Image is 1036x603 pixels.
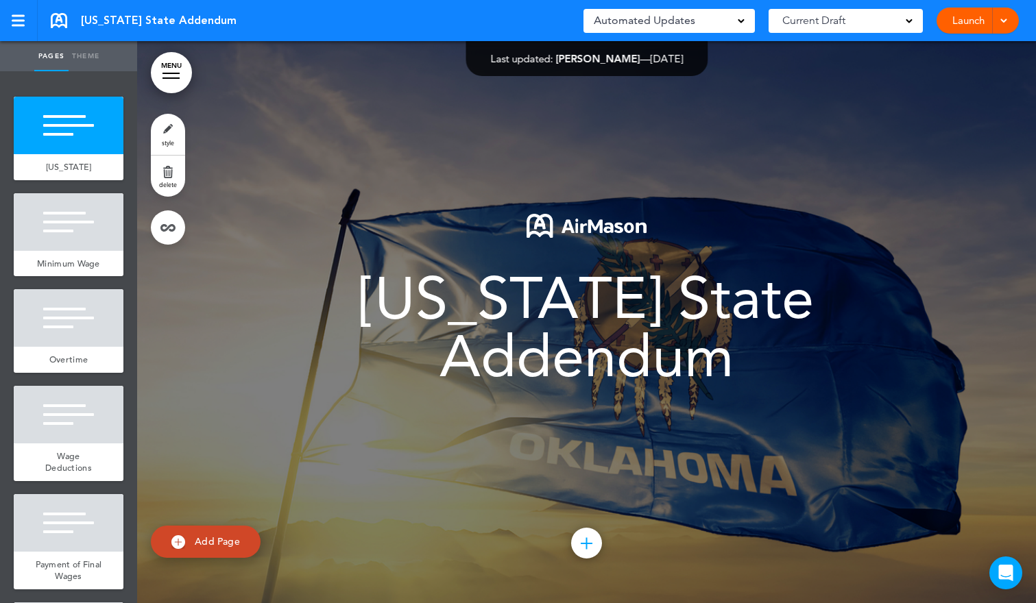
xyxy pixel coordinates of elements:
[594,11,695,30] span: Automated Updates
[162,138,174,147] span: style
[81,13,237,28] span: [US_STATE] State Addendum
[14,347,123,373] a: Overtime
[151,114,185,155] a: style
[34,41,69,71] a: Pages
[527,214,647,238] img: 1722553576973-Airmason_logo_White.png
[555,52,640,65] span: [PERSON_NAME]
[151,156,185,197] a: delete
[490,52,553,65] span: Last updated:
[69,41,103,71] a: Theme
[14,552,123,589] a: Payment of Final Wages
[151,526,261,558] a: Add Page
[195,535,240,547] span: Add Page
[14,443,123,481] a: Wage Deductions
[650,52,683,65] span: [DATE]
[14,251,123,277] a: Minimum Wage
[159,180,177,188] span: delete
[490,53,683,64] div: —
[14,154,123,180] a: [US_STATE]
[359,264,814,391] span: [US_STATE] State Addendum
[947,8,990,34] a: Launch
[49,354,88,365] span: Overtime
[45,450,92,474] span: Wage Deductions
[151,52,192,93] a: MENU
[171,535,185,549] img: add.svg
[36,558,102,582] span: Payment of Final Wages
[782,11,845,30] span: Current Draft
[989,556,1022,589] div: Open Intercom Messenger
[46,161,92,173] span: [US_STATE]
[37,258,100,269] span: Minimum Wage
